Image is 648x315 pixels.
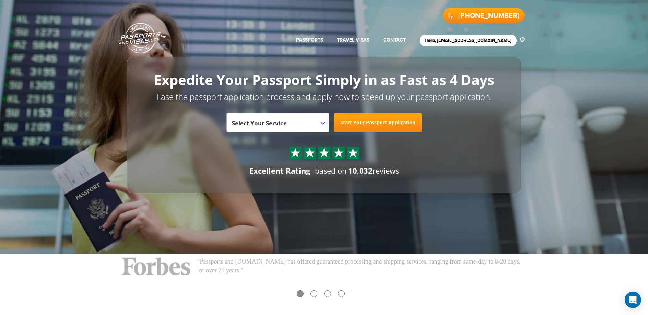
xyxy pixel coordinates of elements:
[142,72,506,87] h1: Expedite Your Passport Simply in as Fast as 4 Days
[348,148,358,158] img: Sprite St
[383,37,406,43] a: Contact
[348,165,399,176] span: reviews
[348,165,373,176] strong: 10,032
[333,148,344,158] img: Sprite St
[305,148,315,158] img: Sprite St
[119,23,167,54] a: Passports & [DOMAIN_NAME]
[290,148,301,158] img: Sprite St
[197,257,527,275] p: “Passports and [DOMAIN_NAME] has offered guaranteed processing and shipping services, ranging fro...
[232,119,287,127] span: Select Your Service
[122,257,190,275] img: Forbes
[425,38,511,43] a: Hello, [EMAIL_ADDRESS][DOMAIN_NAME]
[226,113,329,132] span: Select Your Service
[334,113,422,132] a: Start Your Passport Application
[296,37,323,43] a: Passports
[142,91,506,103] p: Ease the passport application process and apply now to speed up your passport application.
[319,148,329,158] img: Sprite St
[249,165,310,176] div: Excellent Rating
[337,37,369,43] a: Travel Visas
[315,165,347,176] span: based on
[625,292,641,308] div: Open Intercom Messenger
[458,12,519,20] a: [PHONE_NUMBER]
[232,116,322,135] span: Select Your Service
